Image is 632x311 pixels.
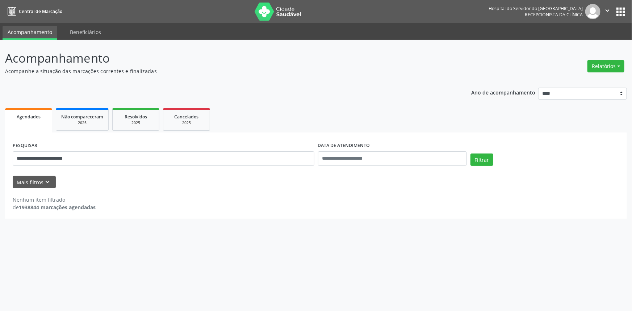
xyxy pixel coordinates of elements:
label: PESQUISAR [13,140,37,151]
a: Central de Marcação [5,5,62,17]
span: Não compareceram [61,114,103,120]
button: Filtrar [470,154,493,166]
i:  [603,7,611,14]
button:  [600,4,614,19]
p: Acompanhe a situação das marcações correntes e finalizadas [5,67,440,75]
button: Mais filtroskeyboard_arrow_down [13,176,56,189]
span: Agendados [17,114,41,120]
label: DATA DE ATENDIMENTO [318,140,370,151]
p: Ano de acompanhamento [472,88,536,97]
span: Resolvidos [125,114,147,120]
a: Acompanhamento [3,26,57,40]
div: 2025 [61,120,103,126]
i: keyboard_arrow_down [44,178,52,186]
a: Beneficiários [65,26,106,38]
p: Acompanhamento [5,49,440,67]
strong: 1938844 marcações agendadas [19,204,96,211]
div: 2025 [118,120,154,126]
span: Cancelados [175,114,199,120]
div: Nenhum item filtrado [13,196,96,203]
span: Recepcionista da clínica [525,12,583,18]
div: 2025 [168,120,205,126]
button: Relatórios [587,60,624,72]
button: apps [614,5,627,18]
img: img [585,4,600,19]
div: Hospital do Servidor do [GEOGRAPHIC_DATA] [489,5,583,12]
div: de [13,203,96,211]
span: Central de Marcação [19,8,62,14]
